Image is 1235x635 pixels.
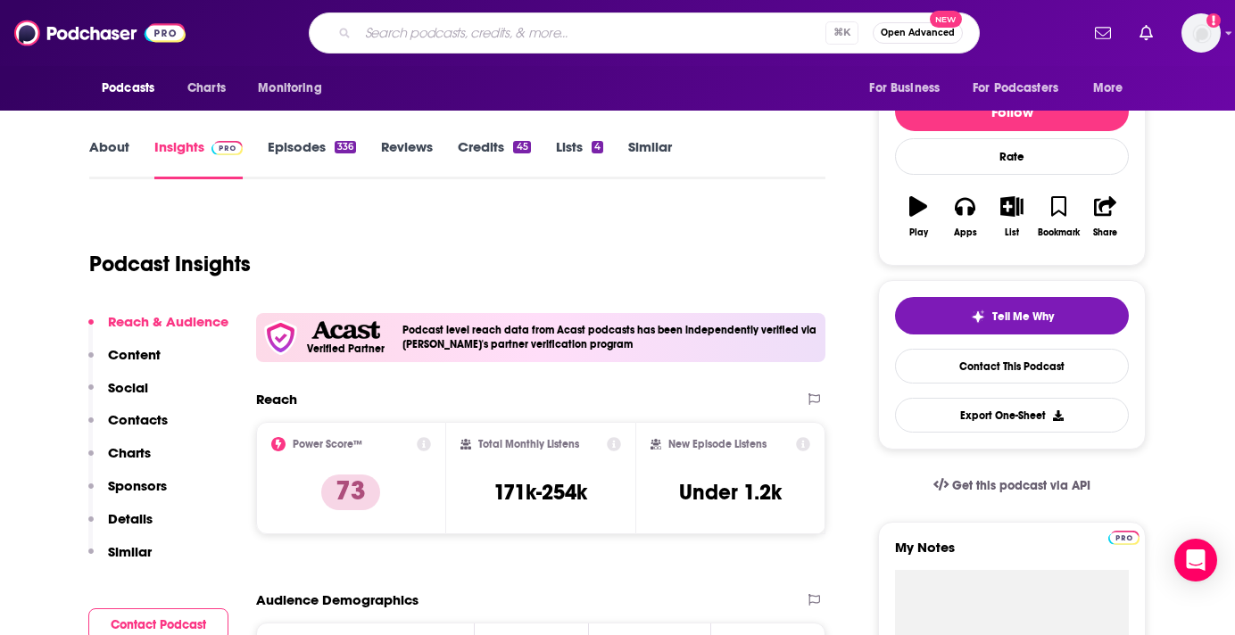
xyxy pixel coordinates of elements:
button: Social [88,379,148,412]
h3: Under 1.2k [679,479,782,506]
button: tell me why sparkleTell Me Why [895,297,1129,334]
button: Export One-Sheet [895,398,1129,433]
h3: 171k-254k [493,479,587,506]
a: Get this podcast via API [919,464,1105,507]
button: Details [88,510,153,543]
button: Reach & Audience [88,313,228,346]
span: Logged in as jerryparshall [1181,13,1221,53]
a: About [89,138,129,179]
button: open menu [857,71,962,105]
p: Similar [108,543,152,560]
span: More [1093,76,1123,101]
a: Credits45 [458,138,530,179]
h2: Power Score™ [293,438,362,450]
div: 4 [592,141,603,153]
svg: Add a profile image [1206,13,1221,28]
div: Bookmark [1038,227,1080,238]
h2: Reach [256,391,297,408]
button: Charts [88,444,151,477]
div: Play [909,227,928,238]
span: For Podcasters [973,76,1058,101]
span: For Business [869,76,940,101]
button: Sponsors [88,477,167,510]
span: Monitoring [258,76,321,101]
h2: New Episode Listens [668,438,767,450]
input: Search podcasts, credits, & more... [358,19,825,47]
p: Details [108,510,153,527]
img: User Profile [1181,13,1221,53]
img: Acast [311,321,379,340]
div: Rate [895,138,1129,175]
a: Episodes336 [268,138,356,179]
p: Contacts [108,411,168,428]
h4: Podcast level reach data from Acast podcasts has been independently verified via [PERSON_NAME]'s ... [402,324,818,350]
a: Lists4 [556,138,603,179]
button: open menu [89,71,178,105]
span: Charts [187,76,226,101]
a: Pro website [1108,528,1140,545]
span: ⌘ K [825,21,858,45]
button: open menu [245,71,344,105]
a: Show notifications dropdown [1132,18,1160,48]
a: Charts [176,71,236,105]
button: Show profile menu [1181,13,1221,53]
a: InsightsPodchaser Pro [154,138,243,179]
button: open menu [961,71,1084,105]
span: New [930,11,962,28]
span: Open Advanced [881,29,955,37]
div: 336 [335,141,356,153]
img: Podchaser Pro [211,141,243,155]
p: Social [108,379,148,396]
button: List [989,185,1035,249]
img: Podchaser - Follow, Share and Rate Podcasts [14,16,186,50]
a: Similar [628,138,672,179]
button: Apps [941,185,988,249]
p: Charts [108,444,151,461]
a: Reviews [381,138,433,179]
p: Reach & Audience [108,313,228,330]
img: tell me why sparkle [971,309,985,324]
span: Tell Me Why [992,309,1054,324]
button: Share [1082,185,1129,249]
button: open menu [1081,71,1146,105]
button: Open AdvancedNew [873,22,963,44]
button: Contacts [88,411,168,444]
p: Content [108,346,161,363]
h2: Total Monthly Listens [478,438,579,450]
a: Show notifications dropdown [1088,18,1118,48]
button: Play [895,185,941,249]
p: 73 [321,474,380,510]
div: Share [1093,227,1117,238]
label: My Notes [895,539,1129,570]
div: Search podcasts, credits, & more... [309,12,980,54]
img: Podchaser Pro [1108,531,1140,545]
button: Follow [895,92,1129,131]
img: verfied icon [263,320,298,355]
button: Similar [88,543,152,576]
span: Get this podcast via API [952,478,1090,493]
h2: Audience Demographics [256,591,419,608]
div: Apps [954,227,977,238]
h1: Podcast Insights [89,251,251,277]
div: Open Intercom Messenger [1174,539,1217,581]
h5: Verified Partner [307,343,385,354]
button: Content [88,346,161,379]
button: Bookmark [1035,185,1082,249]
div: List [1005,227,1019,238]
p: Sponsors [108,477,167,494]
span: Podcasts [102,76,154,101]
a: Contact This Podcast [895,349,1129,383]
div: 45 [513,141,530,153]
